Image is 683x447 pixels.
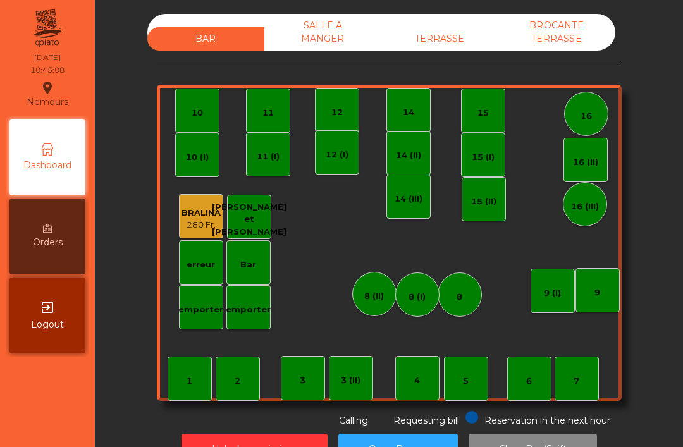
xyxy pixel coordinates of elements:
div: 10:45:08 [30,64,65,76]
span: Logout [31,318,64,331]
div: 16 [581,110,592,123]
div: 15 [477,107,489,119]
div: 12 (I) [326,149,348,161]
div: 280 Fr. [182,219,221,231]
div: 9 (I) [544,287,561,300]
div: Bar [240,259,256,271]
div: 1 [187,375,192,388]
div: 4 [414,374,420,387]
div: 10 [192,107,203,119]
div: BROCANTE TERRASSE [498,14,615,51]
span: Calling [339,415,368,426]
div: 15 (II) [471,195,496,208]
img: qpiato [32,6,63,51]
div: 3 [300,374,305,387]
div: 14 (III) [395,193,422,205]
div: 5 [463,375,469,388]
div: erreur [187,259,215,271]
div: [PERSON_NAME] et [PERSON_NAME] [212,201,286,238]
span: Orders [33,236,63,249]
div: 8 (II) [364,290,384,303]
span: Reservation in the next hour [484,415,610,426]
div: emporter [178,303,223,316]
div: Nemours [27,78,68,110]
div: 10 (I) [186,151,209,164]
div: TERRASSE [381,27,498,51]
div: 11 [262,107,274,119]
div: 14 (II) [396,149,421,162]
div: [DATE] [34,52,61,63]
div: BRALINA [182,207,221,219]
div: 8 [457,291,462,303]
div: 14 [403,106,414,119]
span: Dashboard [23,159,71,172]
div: 9 [594,286,600,299]
div: 6 [526,375,532,388]
div: BAR [147,27,264,51]
div: 8 (I) [409,291,426,303]
div: 16 (III) [571,200,599,213]
div: emporter [226,303,271,316]
div: 11 (I) [257,150,280,163]
div: 15 (I) [472,151,495,164]
span: Requesting bill [393,415,459,426]
div: 12 [331,106,343,119]
div: 16 (II) [573,156,598,169]
div: SALLE A MANGER [264,14,381,51]
div: 3 (II) [341,374,360,387]
i: location_on [40,80,55,95]
div: 2 [235,375,240,388]
i: exit_to_app [40,300,55,315]
div: 7 [574,375,579,388]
